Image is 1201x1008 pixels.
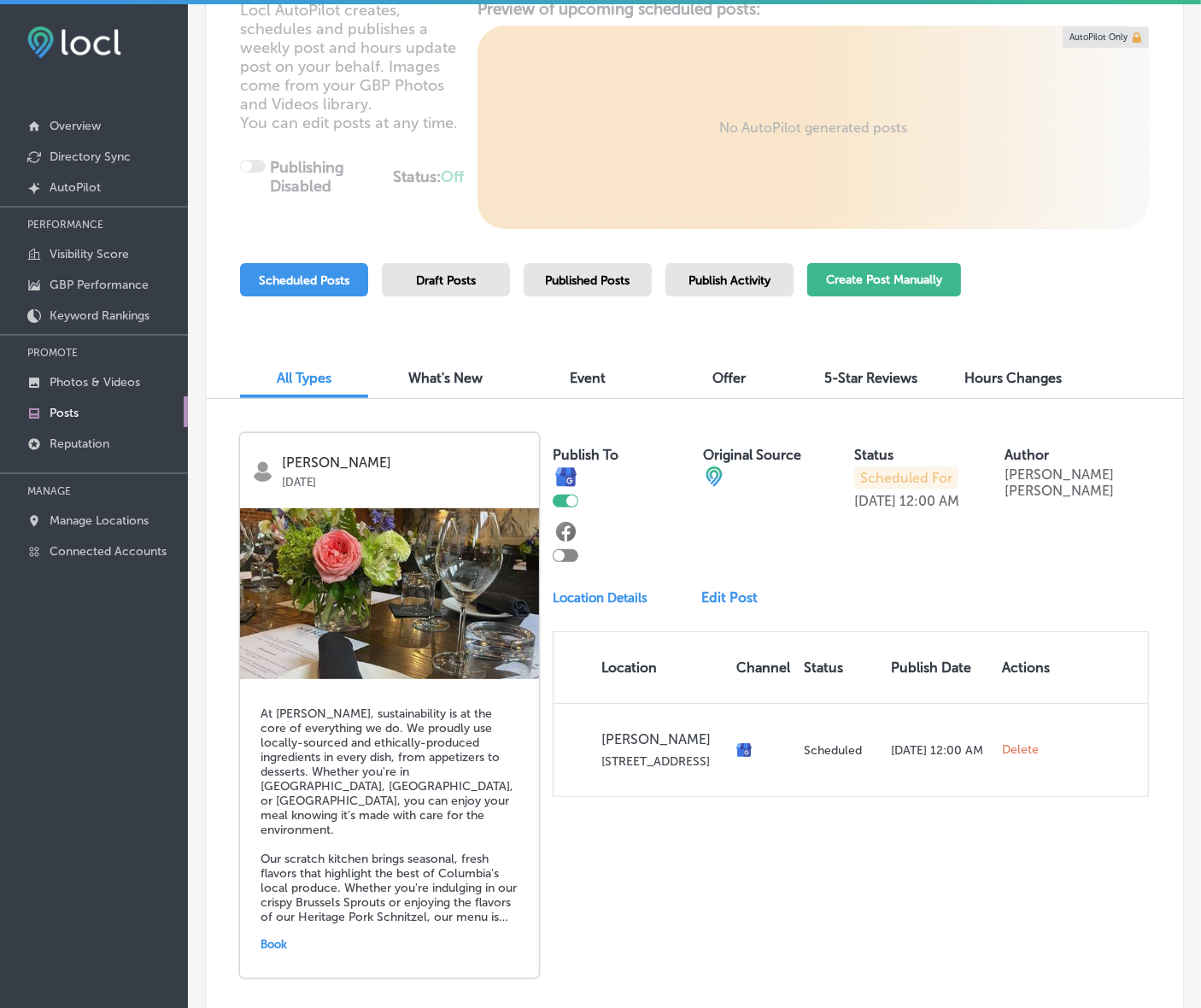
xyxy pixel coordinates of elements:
p: Posts [50,406,79,420]
span: Publish Activity [688,273,770,288]
p: [PERSON_NAME] [601,731,723,747]
span: Scheduled Posts [259,273,349,288]
p: Keyword Rankings [50,308,149,323]
label: Status [854,447,893,463]
a: Edit Post [702,589,772,606]
p: Scheduled For [854,466,958,489]
th: Status [797,632,884,703]
p: Reputation [50,437,109,451]
label: Original Source [704,447,802,463]
p: Manage Locations [50,513,149,528]
p: [PERSON_NAME] [282,455,527,471]
p: [DATE] [854,493,896,509]
p: Overview [50,119,101,133]
p: Location Details [553,590,647,606]
p: AutoPilot [50,180,101,195]
label: Publish To [553,447,618,463]
span: Draft Posts [416,273,476,288]
p: Visibility Score [50,247,129,261]
th: Channel [729,632,797,703]
img: fda3e92497d09a02dc62c9cd864e3231.png [27,26,121,58]
span: Offer [713,370,747,386]
p: [STREET_ADDRESS] [601,754,723,769]
button: Create Post Manually [807,263,961,296]
p: Photos & Videos [50,375,140,390]
span: All Types [277,370,331,386]
label: Author [1005,447,1050,463]
p: [PERSON_NAME] [PERSON_NAME] [1005,466,1150,499]
p: Directory Sync [50,149,131,164]
span: Delete [1002,742,1039,758]
img: cba84b02adce74ede1fb4a8549a95eca.png [704,466,724,487]
th: Location [554,632,729,703]
img: 90a85e7e-8017-41fa-9dc0-7ee56e7a46f1HendrixColumbia36.jpg [240,508,539,679]
span: Published Posts [546,273,630,288]
span: Event [570,370,606,386]
p: [DATE] [282,471,527,489]
span: What's New [409,370,483,386]
th: Actions [995,632,1057,703]
p: GBP Performance [50,278,149,292]
p: Connected Accounts [50,544,167,559]
p: 12:00 AM [899,493,959,509]
img: logo [252,460,273,482]
th: Publish Date [884,632,995,703]
p: Scheduled [804,743,877,758]
p: [DATE] 12:00 AM [891,743,988,758]
h5: At [PERSON_NAME], sustainability is at the core of everything we do. We proudly use locally-sourc... [261,706,518,924]
span: Hours Changes [964,370,1062,386]
span: 5-Star Reviews [825,370,918,386]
